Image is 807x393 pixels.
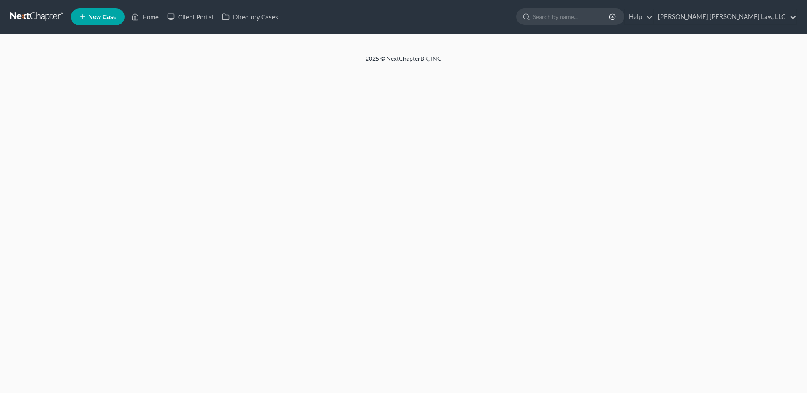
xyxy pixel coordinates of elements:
[625,9,653,24] a: Help
[533,9,610,24] input: Search by name...
[127,9,163,24] a: Home
[88,14,116,20] span: New Case
[163,54,644,70] div: 2025 © NextChapterBK, INC
[163,9,218,24] a: Client Portal
[218,9,282,24] a: Directory Cases
[654,9,796,24] a: [PERSON_NAME] [PERSON_NAME] Law, LLC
